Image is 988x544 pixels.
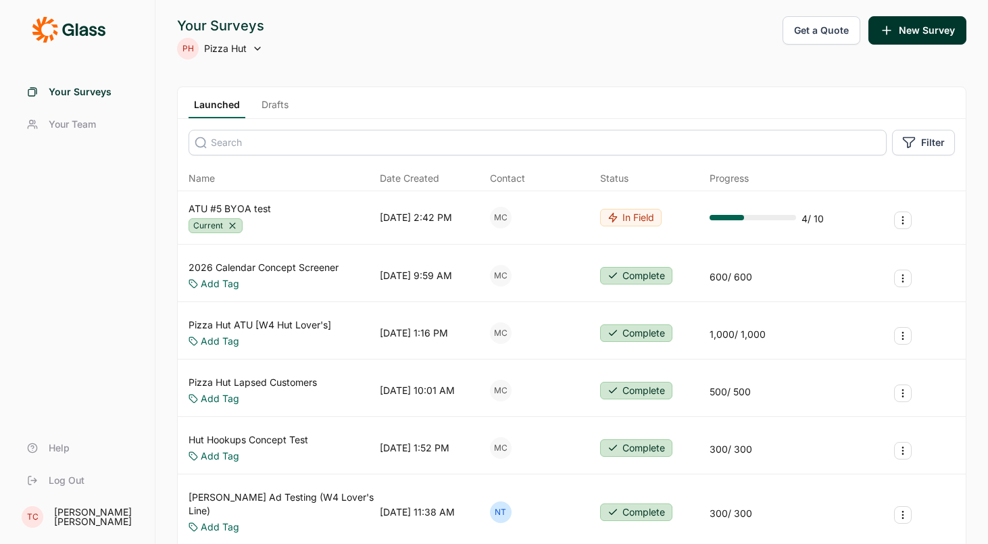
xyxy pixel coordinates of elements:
a: Hut Hookups Concept Test [189,433,308,447]
a: Add Tag [201,335,239,348]
div: Progress [710,172,749,185]
a: Drafts [256,98,294,118]
span: Name [189,172,215,185]
div: [DATE] 10:01 AM [380,384,455,397]
span: Your Surveys [49,85,112,99]
button: Survey Actions [894,506,912,524]
button: Survey Actions [894,385,912,402]
button: Survey Actions [894,442,912,460]
a: Add Tag [201,520,239,534]
div: 300 / 300 [710,507,752,520]
button: In Field [600,209,662,226]
div: 600 / 600 [710,270,752,284]
span: Your Team [49,118,96,131]
span: Filter [921,136,945,149]
span: Date Created [380,172,439,185]
button: Complete [600,382,672,399]
div: Status [600,172,628,185]
a: Pizza Hut ATU [W4 Hut Lover's] [189,318,331,332]
div: TC [22,506,43,528]
button: Get a Quote [783,16,860,45]
div: MC [490,207,512,228]
button: Complete [600,267,672,285]
a: Add Tag [201,392,239,405]
div: [DATE] 1:16 PM [380,326,448,340]
a: ATU #5 BYOA test [189,202,271,216]
div: [DATE] 11:38 AM [380,505,455,519]
div: 300 / 300 [710,443,752,456]
span: Help [49,441,70,455]
button: Survey Actions [894,212,912,229]
div: PH [177,38,199,59]
div: [DATE] 1:52 PM [380,441,449,455]
div: [DATE] 2:42 PM [380,211,452,224]
input: Search [189,130,887,155]
div: Your Surveys [177,16,264,35]
div: NT [490,501,512,523]
a: [PERSON_NAME] Ad Testing (W4 Lover's Line) [189,491,374,518]
div: MC [490,322,512,344]
button: Filter [892,130,955,155]
div: MC [490,265,512,287]
div: 4 / 10 [801,212,824,226]
a: Launched [189,98,245,118]
div: [PERSON_NAME] [PERSON_NAME] [54,508,139,526]
a: Add Tag [201,277,239,291]
div: [DATE] 9:59 AM [380,269,452,282]
div: MC [490,380,512,401]
div: 500 / 500 [710,385,751,399]
button: Survey Actions [894,270,912,287]
a: Pizza Hut Lapsed Customers [189,376,317,389]
button: Complete [600,324,672,342]
a: Add Tag [201,449,239,463]
div: MC [490,437,512,459]
button: Survey Actions [894,327,912,345]
span: Log Out [49,474,84,487]
div: 1,000 / 1,000 [710,328,766,341]
div: Current [189,218,243,233]
a: 2026 Calendar Concept Screener [189,261,339,274]
button: Complete [600,503,672,521]
span: Pizza Hut [204,42,247,55]
button: New Survey [868,16,966,45]
button: Complete [600,439,672,457]
div: Contact [490,172,525,185]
